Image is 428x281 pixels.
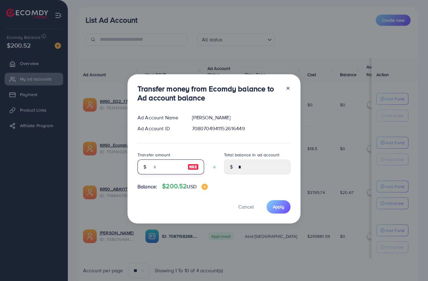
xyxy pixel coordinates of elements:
button: Cancel [230,200,262,214]
span: USD [187,183,196,190]
h3: Transfer money from Ecomdy balance to Ad account balance [137,84,281,102]
span: Cancel [238,203,254,210]
div: [PERSON_NAME] [187,114,295,121]
iframe: Chat [402,253,423,276]
img: image [188,163,199,171]
label: Total balance in ad account [224,152,279,158]
div: Ad Account Name [133,114,187,121]
label: Transfer amount [137,152,170,158]
div: 7080704941152616449 [187,125,295,132]
span: Apply [273,204,284,210]
div: Ad Account ID [133,125,187,132]
img: image [202,184,208,190]
span: Balance: [137,183,157,190]
h4: $200.52 [162,182,208,190]
button: Apply [267,200,291,214]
